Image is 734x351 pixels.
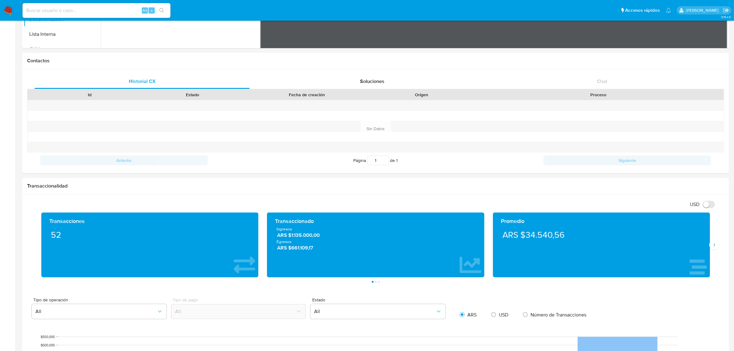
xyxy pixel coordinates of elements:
[248,92,366,98] div: Fecha de creación
[686,7,721,13] p: ludmila.lanatti@mercadolibre.com
[27,58,724,64] h1: Contactos
[40,155,208,165] button: Anterior
[543,155,711,165] button: Siguiente
[43,92,137,98] div: Id
[360,78,384,85] span: Soluciones
[142,7,147,13] span: Alt
[145,92,239,98] div: Estado
[155,6,168,15] button: search-icon
[23,6,170,14] input: Buscar usuario o caso...
[396,157,398,163] span: 1
[625,7,660,14] span: Accesos rápidos
[129,78,156,85] span: Historial CX
[354,155,398,165] span: Página de
[24,27,101,42] button: Lista Interna
[721,14,731,19] span: 3.154.0
[27,183,724,189] h1: Transaccionalidad
[375,92,469,98] div: Origen
[24,42,101,56] button: CVU
[666,8,671,13] a: Notificaciones
[151,7,153,13] span: s
[477,92,720,98] div: Proceso
[723,7,729,14] a: Salir
[597,78,607,85] span: Chat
